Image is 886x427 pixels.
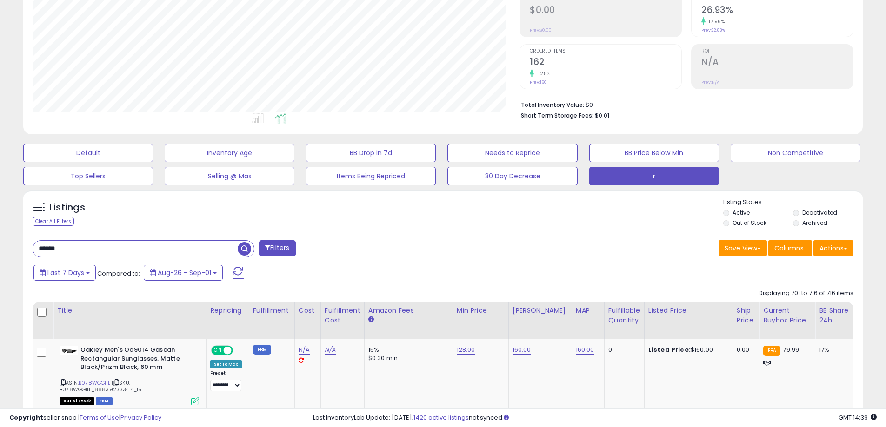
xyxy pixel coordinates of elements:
[368,306,449,315] div: Amazon Fees
[23,167,153,185] button: Top Sellers
[534,70,551,77] small: 1.25%
[325,306,360,325] div: Fulfillment Cost
[259,240,295,256] button: Filters
[60,397,94,405] span: All listings that are currently out of stock and unavailable for purchase on Amazon
[608,346,637,354] div: 0
[783,345,799,354] span: 79.99
[513,306,568,315] div: [PERSON_NAME]
[530,57,681,69] h2: 162
[47,268,84,277] span: Last 7 Days
[719,240,767,256] button: Save View
[819,306,853,325] div: BB Share 24h.
[731,144,860,162] button: Non Competitive
[253,306,291,315] div: Fulfillment
[60,379,141,393] span: | SKU: B078WGG11L_888392333414_15
[299,306,317,315] div: Cost
[589,144,719,162] button: BB Price Below Min
[595,111,609,120] span: $0.01
[530,5,681,17] h2: $0.00
[513,345,531,355] a: 160.00
[813,240,853,256] button: Actions
[701,57,853,69] h2: N/A
[9,413,43,422] strong: Copyright
[80,346,193,374] b: Oakley Men's Oo9014 Gascan Rectangular Sunglasses, Matte Black/Prizm Black, 60 mm
[253,345,271,355] small: FBM
[802,209,837,217] label: Deactivated
[576,345,594,355] a: 160.00
[774,243,804,253] span: Columns
[97,269,140,278] span: Compared to:
[701,79,719,85] small: Prev: N/A
[79,379,110,387] a: B078WGG11L
[701,49,853,54] span: ROI
[210,370,242,391] div: Preset:
[60,346,199,404] div: ASIN:
[589,167,719,185] button: r
[839,413,877,422] span: 2025-09-9 14:39 GMT
[759,289,853,298] div: Displaying 701 to 716 of 716 items
[608,306,640,325] div: Fulfillable Quantity
[457,306,505,315] div: Min Price
[576,306,600,315] div: MAP
[368,346,446,354] div: 15%
[521,101,584,109] b: Total Inventory Value:
[299,345,310,355] a: N/A
[447,144,577,162] button: Needs to Reprice
[733,209,750,217] label: Active
[763,346,780,356] small: FBA
[80,413,119,422] a: Terms of Use
[530,27,552,33] small: Prev: $0.00
[648,306,729,315] div: Listed Price
[368,354,446,362] div: $0.30 min
[9,414,161,422] div: seller snap | |
[737,306,755,325] div: Ship Price
[648,346,726,354] div: $160.00
[701,27,725,33] small: Prev: 22.83%
[457,345,475,355] a: 128.00
[49,201,85,214] h5: Listings
[57,306,202,315] div: Title
[212,347,224,355] span: ON
[60,346,78,355] img: 21SpKAn8v0L._SL40_.jpg
[158,268,211,277] span: Aug-26 - Sep-01
[165,167,294,185] button: Selling @ Max
[530,49,681,54] span: Ordered Items
[701,5,853,17] h2: 26.93%
[530,79,547,85] small: Prev: 160
[521,112,593,119] b: Short Term Storage Fees:
[144,265,223,281] button: Aug-26 - Sep-01
[802,219,827,227] label: Archived
[210,360,242,368] div: Set To Max
[733,219,766,227] label: Out of Stock
[33,217,74,226] div: Clear All Filters
[232,347,246,355] span: OFF
[96,397,113,405] span: FBM
[819,346,850,354] div: 17%
[210,306,245,315] div: Repricing
[521,99,846,110] li: $0
[306,144,436,162] button: BB Drop in 7d
[706,18,725,25] small: 17.96%
[763,306,811,325] div: Current Buybox Price
[737,346,752,354] div: 0.00
[23,144,153,162] button: Default
[723,198,863,207] p: Listing States:
[306,167,436,185] button: Items Being Repriced
[648,345,691,354] b: Listed Price:
[120,413,161,422] a: Privacy Policy
[413,413,469,422] a: 1420 active listings
[368,315,374,324] small: Amazon Fees.
[165,144,294,162] button: Inventory Age
[447,167,577,185] button: 30 Day Decrease
[33,265,96,281] button: Last 7 Days
[325,345,336,355] a: N/A
[768,240,812,256] button: Columns
[313,414,877,422] div: Last InventoryLab Update: [DATE], not synced.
